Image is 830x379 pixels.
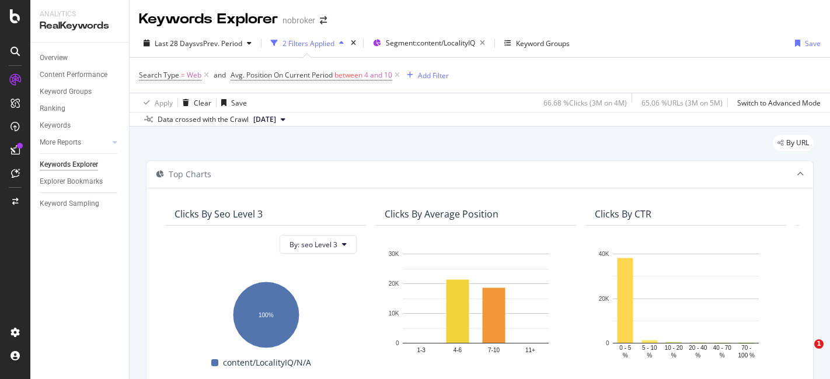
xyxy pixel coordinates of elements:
[40,19,120,33] div: RealKeywords
[368,34,490,52] button: Segment:content/LocalityIQ
[187,67,201,83] span: Web
[389,310,399,317] text: 10K
[181,70,185,80] span: =
[790,34,821,52] button: Save
[40,136,81,149] div: More Reports
[396,340,399,346] text: 0
[623,352,628,359] text: %
[641,98,723,108] div: 65.06 % URLs ( 3M on 5M )
[516,38,570,48] div: Keyword Groups
[40,198,121,210] a: Keyword Sampling
[214,69,226,80] button: and
[500,34,574,52] button: Keyword Groups
[40,176,103,188] div: Explorer Bookmarks
[40,103,65,115] div: Ranking
[665,345,683,352] text: 10 - 20
[695,352,700,359] text: %
[283,15,315,26] div: nobroker
[606,340,609,346] text: 0
[40,69,107,81] div: Content Performance
[217,93,247,112] button: Save
[155,98,173,108] div: Apply
[385,208,498,220] div: Clicks By Average Position
[454,347,462,353] text: 4-6
[253,114,276,125] span: 2025 Sep. 1st
[689,345,707,352] text: 20 - 40
[40,120,71,132] div: Keywords
[599,296,609,302] text: 20K
[647,352,652,359] text: %
[283,38,334,48] div: 2 Filters Applied
[385,248,567,360] svg: A chart.
[417,347,426,353] text: 1-3
[40,52,121,64] a: Overview
[40,52,68,64] div: Overview
[40,9,120,19] div: Analytics
[595,248,777,360] svg: A chart.
[139,34,256,52] button: Last 28 DaysvsPrev. Period
[334,70,362,80] span: between
[525,347,535,353] text: 11+
[773,135,814,151] div: legacy label
[280,235,357,254] button: By: seo Level 3
[40,86,92,98] div: Keyword Groups
[40,120,121,132] a: Keywords
[194,98,211,108] div: Clear
[223,356,311,370] span: content/LocalityIQ/N/A
[266,34,348,52] button: 2 Filters Applied
[543,98,627,108] div: 66.68 % Clicks ( 3M on 4M )
[40,176,121,188] a: Explorer Bookmarks
[386,38,475,48] span: Segment: content/LocalityIQ
[713,345,732,352] text: 40 - 70
[249,113,290,127] button: [DATE]
[290,240,337,250] span: By: seo Level 3
[40,159,121,171] a: Keywords Explorer
[737,98,821,108] div: Switch to Advanced Mode
[139,93,173,112] button: Apply
[214,70,226,80] div: and
[139,9,278,29] div: Keywords Explorer
[169,169,211,180] div: Top Charts
[720,352,725,359] text: %
[175,276,357,350] svg: A chart.
[196,38,242,48] span: vs Prev. Period
[738,352,755,359] text: 100 %
[175,208,263,220] div: Clicks By seo Level 3
[320,16,327,24] div: arrow-right-arrow-left
[671,352,676,359] text: %
[364,67,392,83] span: 4 and 10
[40,159,98,171] div: Keywords Explorer
[389,251,399,257] text: 30K
[733,93,821,112] button: Switch to Advanced Mode
[814,339,824,349] span: 1
[178,93,211,112] button: Clear
[619,345,631,352] text: 0 - 5
[488,347,500,353] text: 7-10
[642,345,657,352] text: 5 - 10
[786,139,809,146] span: By URL
[158,114,249,125] div: Data crossed with the Crawl
[139,70,179,80] span: Search Type
[595,208,651,220] div: Clicks By CTR
[348,37,358,49] div: times
[402,68,449,82] button: Add Filter
[389,280,399,287] text: 20K
[40,69,121,81] a: Content Performance
[155,38,196,48] span: Last 28 Days
[40,136,109,149] a: More Reports
[418,71,449,80] div: Add Filter
[259,312,274,318] text: 100%
[805,38,821,48] div: Save
[741,345,751,352] text: 70 -
[599,251,609,257] text: 40K
[231,98,247,108] div: Save
[40,86,121,98] a: Keyword Groups
[790,339,818,367] iframe: Intercom live chat
[40,103,121,115] a: Ranking
[40,198,99,210] div: Keyword Sampling
[231,70,333,80] span: Avg. Position On Current Period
